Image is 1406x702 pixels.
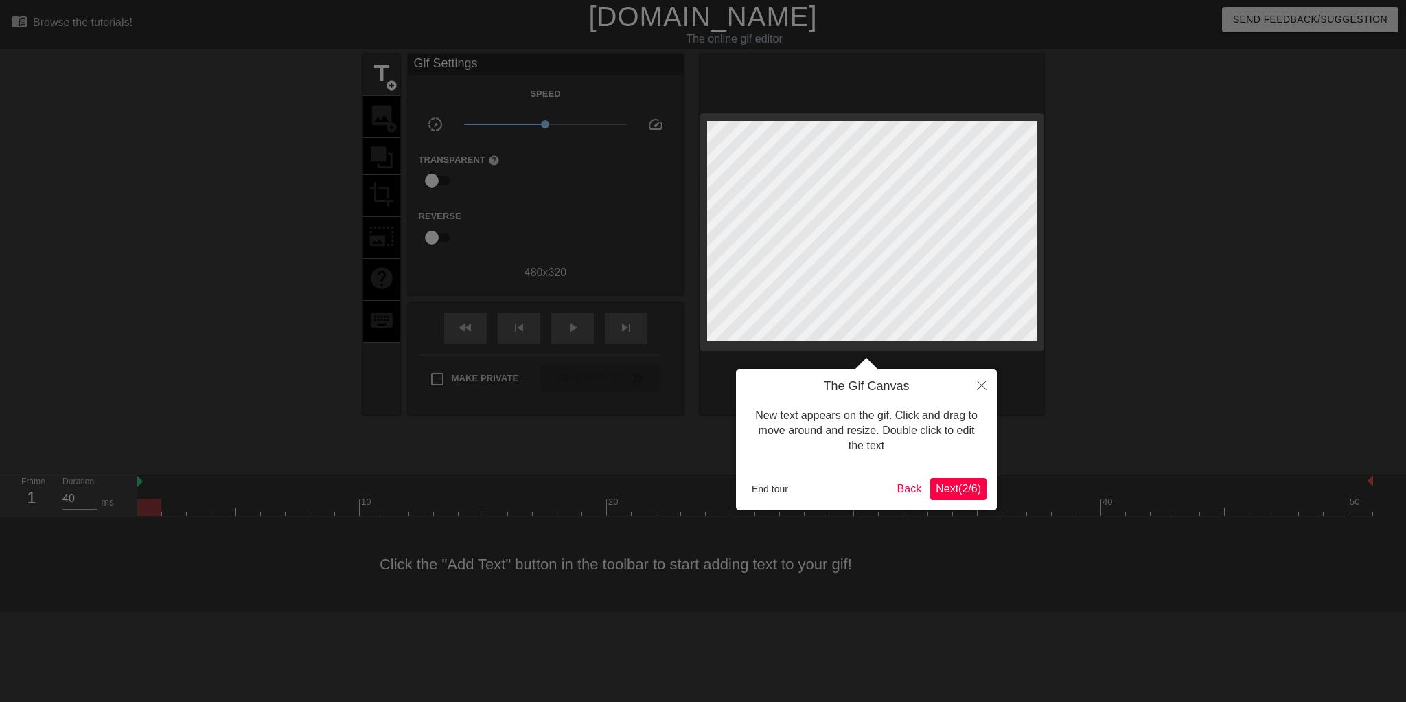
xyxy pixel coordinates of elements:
[746,379,987,394] h4: The Gif Canvas
[967,369,997,400] button: Close
[892,478,927,500] button: Back
[930,478,987,500] button: Next
[936,483,981,495] span: Next ( 2 / 6 )
[746,479,794,499] button: End tour
[746,394,987,468] div: New text appears on the gif. Click and drag to move around and resize. Double click to edit the text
